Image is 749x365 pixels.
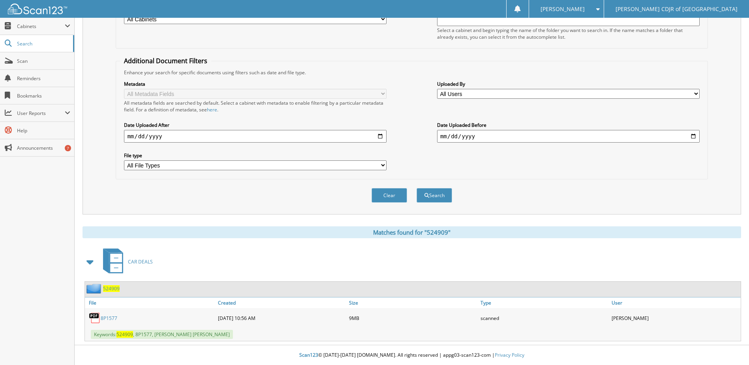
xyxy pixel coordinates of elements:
a: File [85,297,216,308]
div: scanned [479,310,610,326]
div: All metadata fields are searched by default. Select a cabinet with metadata to enable filtering b... [124,100,387,113]
a: 524909 [103,285,120,292]
span: Cabinets [17,23,65,30]
legend: Additional Document Filters [120,56,211,65]
label: Uploaded By [437,81,700,87]
a: Size [347,297,478,308]
span: User Reports [17,110,65,117]
img: folder2.png [86,284,103,294]
span: [PERSON_NAME] [541,7,585,11]
span: Keywords: , 8P1577, [PERSON_NAME] [PERSON_NAME] [91,330,233,339]
a: User [610,297,741,308]
a: Type [479,297,610,308]
button: Search [417,188,452,203]
span: Scan [17,58,70,64]
label: Metadata [124,81,387,87]
a: here [207,106,217,113]
a: 8P1577 [101,315,117,322]
a: CAR DEALS [98,246,153,277]
input: end [437,130,700,143]
div: Select a cabinet and begin typing the name of the folder you want to search in. If the name match... [437,27,700,40]
input: start [124,130,387,143]
span: 524909 [116,331,133,338]
img: PDF.png [89,312,101,324]
a: Created [216,297,347,308]
span: Search [17,40,69,47]
div: 7 [65,145,71,151]
div: [PERSON_NAME] [610,310,741,326]
div: [DATE] 10:56 AM [216,310,347,326]
label: Date Uploaded After [124,122,387,128]
div: Matches found for "524909" [83,226,741,238]
div: 9MB [347,310,478,326]
span: Announcements [17,145,70,151]
span: Bookmarks [17,92,70,99]
label: File type [124,152,387,159]
span: Help [17,127,70,134]
span: CAR DEALS [128,258,153,265]
label: Date Uploaded Before [437,122,700,128]
span: Reminders [17,75,70,82]
span: [PERSON_NAME] CDJR of [GEOGRAPHIC_DATA] [616,7,738,11]
button: Clear [372,188,407,203]
div: © [DATE]-[DATE] [DOMAIN_NAME]. All rights reserved | appg03-scan123-com | [75,346,749,365]
span: Scan123 [299,352,318,358]
div: Enhance your search for specific documents using filters such as date and file type. [120,69,703,76]
img: scan123-logo-white.svg [8,4,67,14]
a: Privacy Policy [495,352,524,358]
